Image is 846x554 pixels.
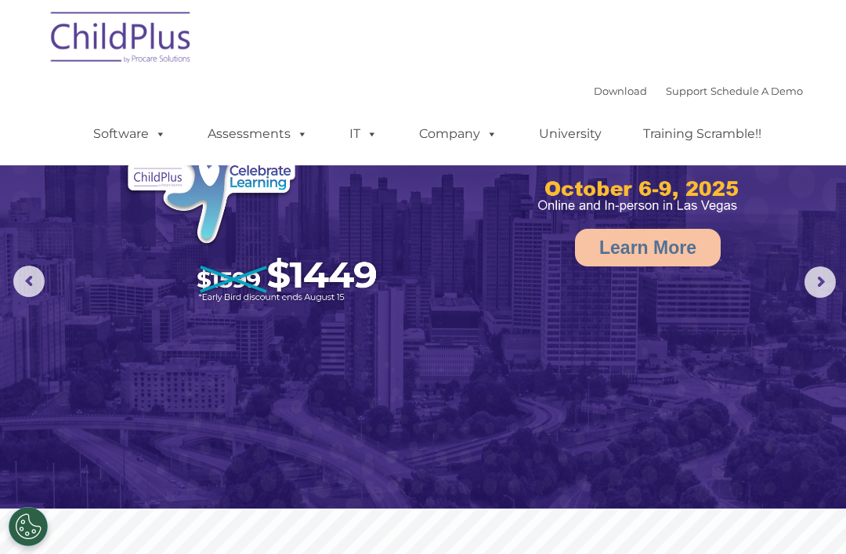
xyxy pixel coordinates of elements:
[403,118,513,150] a: Company
[43,1,200,79] img: ChildPlus by Procare Solutions
[594,85,803,97] font: |
[9,507,48,546] button: Cookies Settings
[627,118,777,150] a: Training Scramble!!
[666,85,707,97] a: Support
[523,118,617,150] a: University
[575,229,721,266] a: Learn More
[192,118,324,150] a: Assessments
[594,85,647,97] a: Download
[710,85,803,97] a: Schedule A Demo
[334,118,393,150] a: IT
[78,118,182,150] a: Software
